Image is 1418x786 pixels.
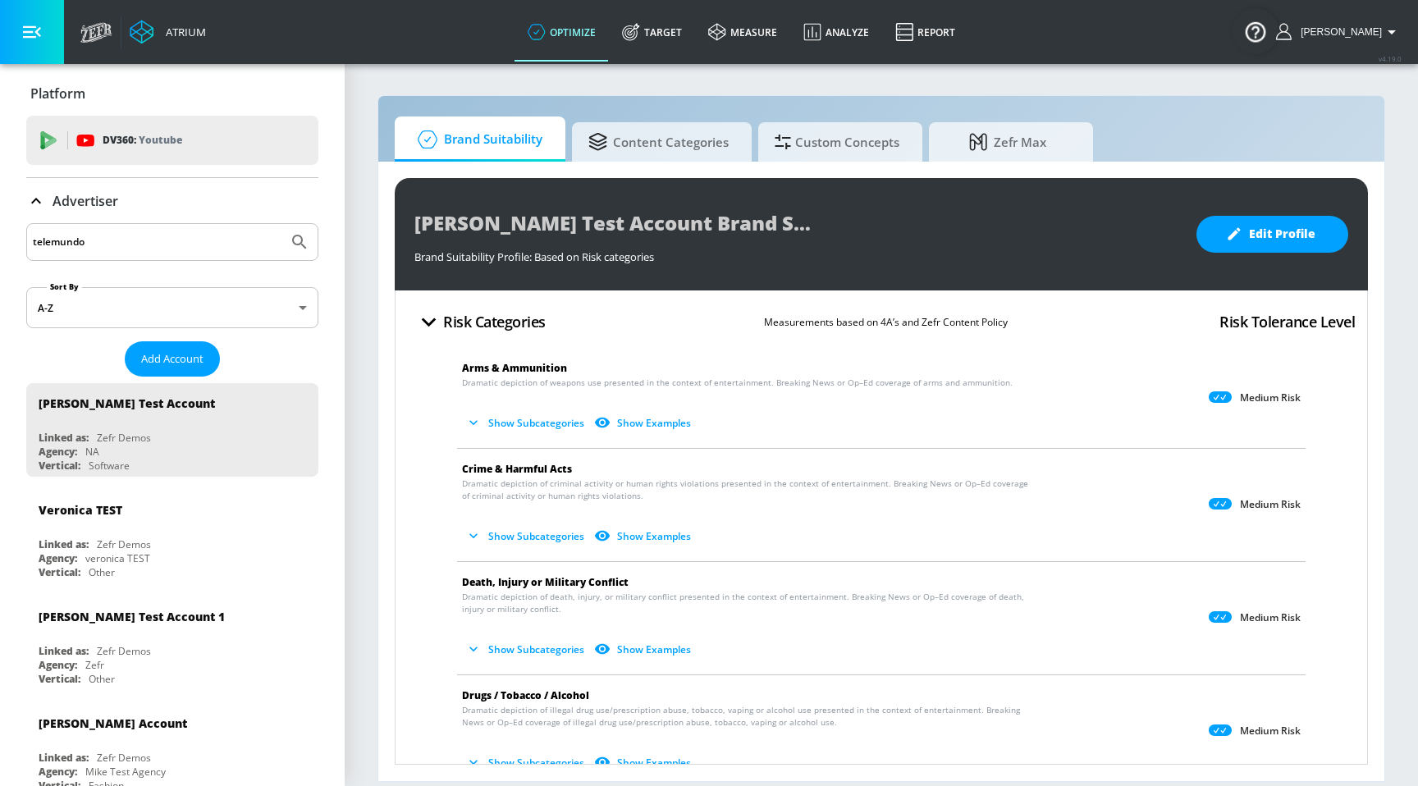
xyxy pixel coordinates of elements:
span: Zefr Max [945,122,1070,162]
p: DV360: [103,131,182,149]
button: Show Examples [591,409,698,436]
button: Submit Search [281,224,318,260]
div: Linked as: [39,431,89,445]
button: Show Subcategories [462,523,591,550]
button: Edit Profile [1196,216,1348,253]
div: Mike Test Agency [85,765,166,779]
p: Advertiser [53,192,118,210]
a: Atrium [130,20,206,44]
div: Zefr Demos [97,751,151,765]
div: Platform [26,71,318,117]
div: Linked as: [39,751,89,765]
button: Show Subcategories [462,636,591,663]
div: Zefr Demos [97,644,151,658]
a: Report [882,2,968,62]
span: Arms & Ammunition [462,361,567,375]
div: NA [85,445,99,459]
div: Veronica TEST [39,502,122,518]
h4: Risk Categories [443,310,546,333]
div: [PERSON_NAME] Test Account [39,395,215,411]
button: Add Account [125,341,220,377]
div: Agency: [39,765,77,779]
div: Agency: [39,551,77,565]
p: Platform [30,85,85,103]
div: Other [89,672,115,686]
span: Add Account [141,350,204,368]
div: Vertical: [39,672,80,686]
p: Measurements based on 4A’s and Zefr Content Policy [764,313,1008,331]
div: Agency: [39,658,77,672]
button: Show Examples [591,749,698,776]
p: Youtube [139,131,182,149]
p: Medium Risk [1240,498,1301,511]
a: Analyze [790,2,882,62]
span: v 4.19.0 [1379,54,1402,63]
button: [PERSON_NAME] [1276,22,1402,42]
p: Medium Risk [1240,391,1301,404]
a: measure [695,2,790,62]
span: Edit Profile [1229,224,1315,244]
span: Custom Concepts [775,122,899,162]
span: Dramatic depiction of death, injury, or military conflict presented in the context of entertainme... [462,591,1031,615]
span: Content Categories [588,122,729,162]
p: Medium Risk [1240,724,1301,738]
div: [PERSON_NAME] Test AccountLinked as:Zefr DemosAgency:NAVertical:Software [26,383,318,477]
div: Software [89,459,130,473]
span: login as: justin.nim@zefr.com [1294,26,1382,38]
span: Death, Injury or Military Conflict [462,575,629,589]
span: Dramatic depiction of weapons use presented in the context of entertainment. Breaking News or Op–... [462,377,1013,389]
button: Risk Categories [408,303,552,341]
div: Vertical: [39,565,80,579]
div: [PERSON_NAME] Test Account 1Linked as:Zefr DemosAgency:ZefrVertical:Other [26,596,318,690]
div: Agency: [39,445,77,459]
button: Show Subcategories [462,409,591,436]
div: [PERSON_NAME] Account [39,715,187,731]
div: veronica TEST [85,551,150,565]
div: Linked as: [39,644,89,658]
div: DV360: Youtube [26,116,318,165]
button: Show Examples [591,523,698,550]
div: Veronica TESTLinked as:Zefr DemosAgency:veronica TESTVertical:Other [26,490,318,583]
div: Zefr Demos [97,431,151,445]
div: A-Z [26,287,318,328]
div: Zefr [85,658,104,672]
span: Dramatic depiction of criminal activity or human rights violations presented in the context of en... [462,478,1031,502]
div: Atrium [159,25,206,39]
div: Other [89,565,115,579]
span: Dramatic depiction of illegal drug use/prescription abuse, tobacco, vaping or alcohol use present... [462,704,1031,729]
a: optimize [515,2,609,62]
p: Medium Risk [1240,611,1301,624]
span: Crime & Harmful Acts [462,462,572,476]
span: Brand Suitability [411,120,542,159]
button: Open Resource Center [1233,8,1278,54]
div: Brand Suitability Profile: Based on Risk categories [414,241,1180,264]
a: Target [609,2,695,62]
div: Zefr Demos [97,537,151,551]
span: Drugs / Tobacco / Alcohol [462,688,589,702]
label: Sort By [47,281,82,292]
div: Advertiser [26,178,318,224]
input: Search by name [33,231,281,253]
button: Show Examples [591,636,698,663]
div: Linked as: [39,537,89,551]
div: Vertical: [39,459,80,473]
h4: Risk Tolerance Level [1219,310,1355,333]
button: Show Subcategories [462,749,591,776]
div: [PERSON_NAME] Test Account 1 [39,609,225,624]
